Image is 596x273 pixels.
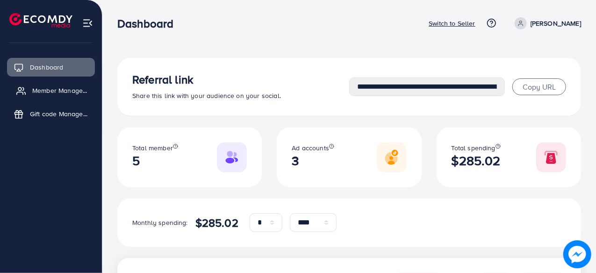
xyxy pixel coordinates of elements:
[132,143,173,153] span: Total member
[117,17,181,30] h3: Dashboard
[132,217,188,228] p: Monthly spending:
[292,153,334,168] h2: 3
[511,17,581,29] a: [PERSON_NAME]
[195,216,238,230] h4: $285.02
[292,143,329,153] span: Ad accounts
[32,86,90,95] span: Member Management
[82,18,93,28] img: menu
[512,78,566,95] button: Copy URL
[217,142,247,172] img: Responsive image
[9,13,72,28] img: logo
[7,81,95,100] a: Member Management
[132,73,349,86] h3: Referral link
[452,143,495,153] span: Total spending
[132,91,281,100] span: Share this link with your audience on your social.
[563,240,591,268] img: image
[536,142,566,172] img: Responsive image
[429,18,475,29] p: Switch to Seller
[30,109,88,119] span: Gift code Management
[132,153,178,168] h2: 5
[7,58,95,77] a: Dashboard
[7,105,95,123] a: Gift code Management
[30,63,63,72] span: Dashboard
[452,153,501,168] h2: $285.02
[523,82,556,92] span: Copy URL
[377,142,407,172] img: Responsive image
[531,18,581,29] p: [PERSON_NAME]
